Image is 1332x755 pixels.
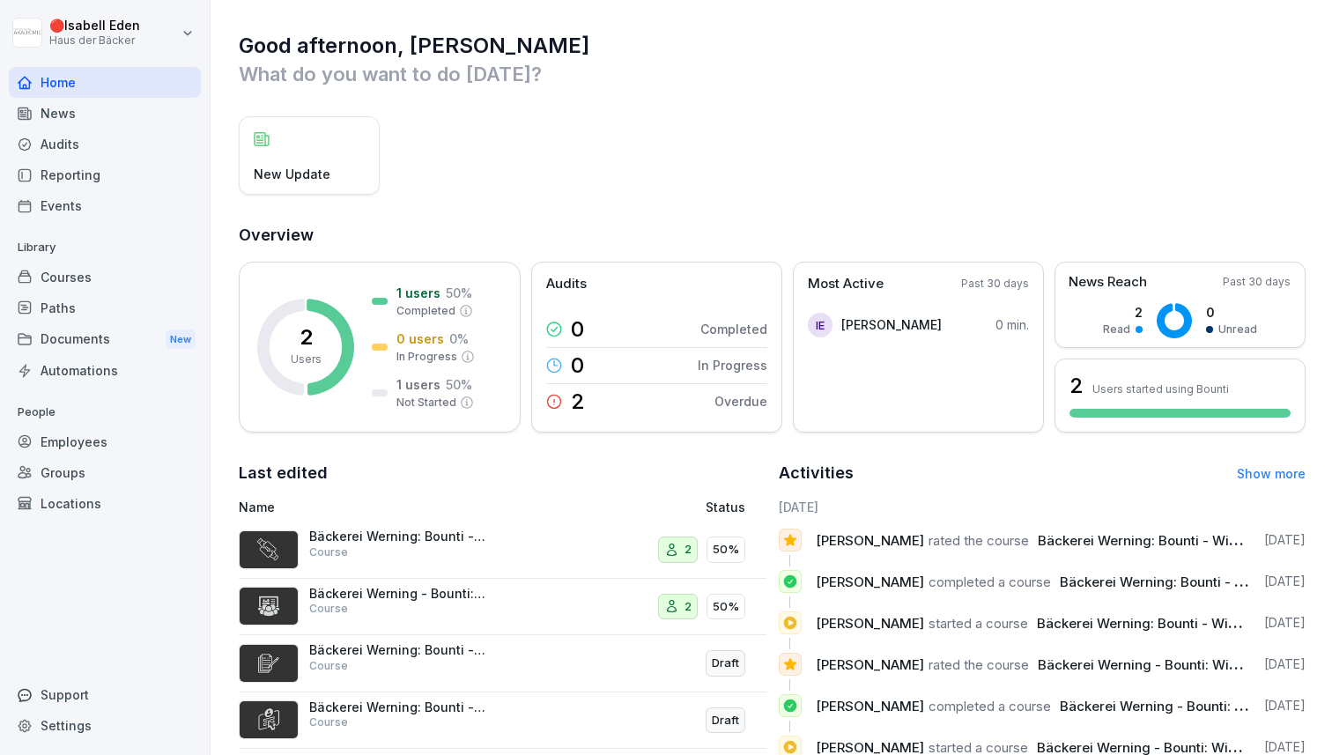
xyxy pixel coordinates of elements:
p: 1 users [396,375,440,394]
h6: [DATE] [779,498,1306,516]
p: 0 % [449,329,469,348]
p: 2 [1103,303,1143,322]
p: 0 users [396,329,444,348]
p: Most Active [808,274,884,294]
p: 50% [713,541,739,559]
p: [PERSON_NAME] [841,315,942,334]
p: Bäckerei Werning: Bounti - Wie lege ich Benutzer an? [309,699,485,715]
p: 50% [713,598,739,616]
p: Status [706,498,745,516]
span: [PERSON_NAME] [816,615,924,632]
p: 2 [300,327,313,348]
a: Bäckerei Werning: Bounti - Wie wird ein Kurs zugewiesen?Course250% [239,522,766,579]
h2: Last edited [239,461,766,485]
p: 2 [684,541,692,559]
img: h0ir0warzjvm1vzjfykkf11s.png [239,587,299,625]
a: Employees [9,426,201,457]
a: Paths [9,292,201,323]
p: Haus der Bäcker [49,34,140,47]
a: Home [9,67,201,98]
p: Completed [700,320,767,338]
img: y3z3y63wcjyhx73x8wr5r0l3.png [239,700,299,739]
a: Bäckerei Werning - Bounti: Wie erzeuge ich einen Benutzerbericht?Course250% [239,579,766,636]
a: Reporting [9,159,201,190]
span: [PERSON_NAME] [816,698,924,714]
p: Unread [1218,322,1257,337]
div: Locations [9,488,201,519]
p: Course [309,544,348,560]
p: New Update [254,165,330,183]
div: IE [808,313,832,337]
p: Users [291,352,322,367]
p: Draft [712,712,739,729]
p: [DATE] [1264,655,1306,673]
p: News Reach [1069,272,1147,292]
img: pkjk7b66iy5o0dy6bqgs99sq.png [239,530,299,569]
p: People [9,398,201,426]
p: Course [309,714,348,730]
p: Course [309,601,348,617]
p: [DATE] [1264,531,1306,549]
p: What do you want to do [DATE]? [239,60,1306,88]
span: [PERSON_NAME] [816,532,924,549]
a: Automations [9,355,201,386]
p: [DATE] [1264,697,1306,714]
p: Overdue [714,392,767,411]
p: Name [239,498,562,516]
div: New [166,329,196,350]
span: [PERSON_NAME] [816,656,924,673]
p: Read [1103,322,1130,337]
div: Support [9,679,201,710]
p: 2 [684,598,692,616]
a: Show more [1237,466,1306,481]
a: News [9,98,201,129]
p: Past 30 days [961,276,1029,292]
p: Bäckerei Werning: Bounti - Wie erzeuge ich einen Kursbericht? [309,642,485,658]
h2: Overview [239,223,1306,248]
span: rated the course [929,532,1029,549]
p: In Progress [396,349,457,365]
a: Groups [9,457,201,488]
p: 2 [571,391,585,412]
p: Library [9,233,201,262]
a: Settings [9,710,201,741]
a: Courses [9,262,201,292]
a: Bäckerei Werning: Bounti - Wie lege ich Benutzer an?CourseDraft [239,692,766,750]
p: 0 [1206,303,1257,322]
img: yv9h8086xynjfnu9qnkzu07k.png [239,644,299,683]
p: Audits [546,274,587,294]
p: Users started using Bounti [1092,382,1229,396]
h2: Activities [779,461,854,485]
p: 50 % [446,284,472,302]
p: In Progress [698,356,767,374]
p: Draft [712,655,739,672]
p: Completed [396,303,455,319]
span: [PERSON_NAME] [816,574,924,590]
span: completed a course [929,574,1051,590]
span: completed a course [929,698,1051,714]
a: Events [9,190,201,221]
a: Audits [9,129,201,159]
a: Bäckerei Werning: Bounti - Wie erzeuge ich einen Kursbericht?CourseDraft [239,635,766,692]
p: 0 [571,319,584,340]
a: DocumentsNew [9,323,201,356]
p: 🔴 Isabell Eden [49,19,140,33]
p: Not Started [396,395,456,411]
p: 1 users [396,284,440,302]
p: Bäckerei Werning: Bounti - Wie wird ein Kurs zugewiesen? [309,529,485,544]
p: [DATE] [1264,573,1306,590]
span: rated the course [929,656,1029,673]
span: started a course [929,615,1028,632]
p: 0 [571,355,584,376]
p: [DATE] [1264,614,1306,632]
